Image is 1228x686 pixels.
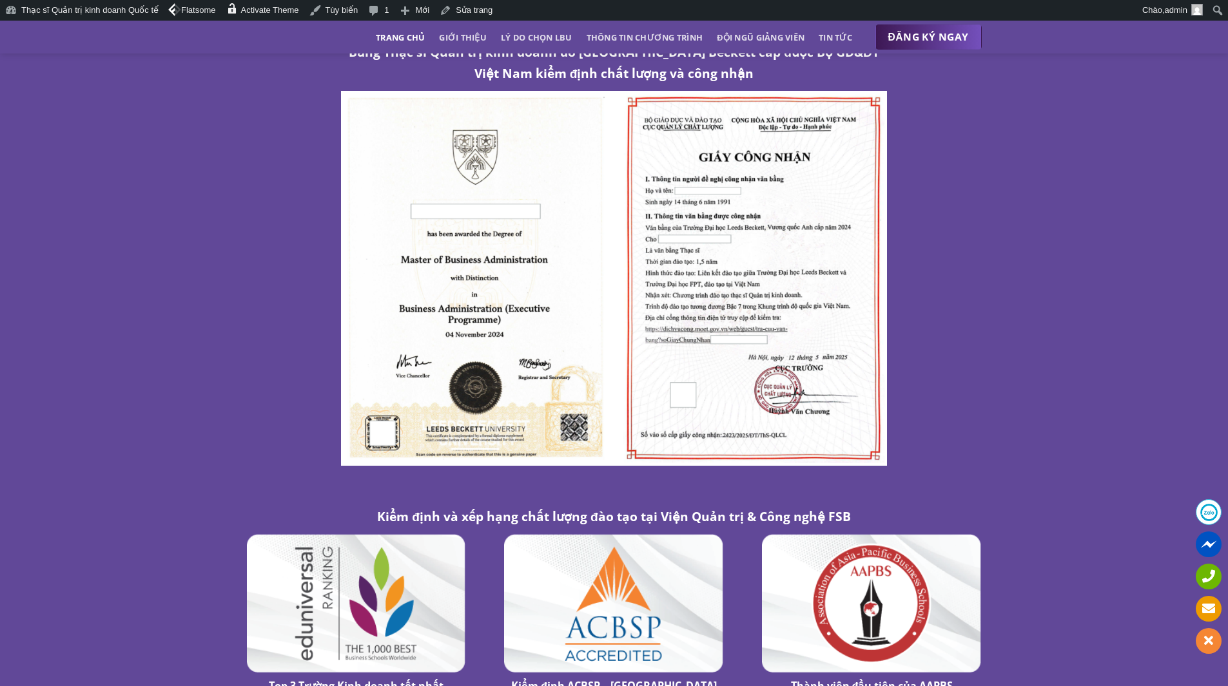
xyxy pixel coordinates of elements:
[501,26,572,49] a: Lý do chọn LBU
[1165,5,1187,15] span: admin
[819,26,852,49] a: Tin tức
[875,24,982,50] a: ĐĂNG KÝ NGAY
[717,26,804,49] a: Đội ngũ giảng viên
[376,26,425,49] a: Trang chủ
[587,26,703,49] a: Thông tin chương trình
[439,26,487,49] a: Giới thiệu
[377,508,850,525] strong: Kiểm định và xếp hạng chất lượng đào tạo tại Viện Quản trị & Công nghệ FSB
[888,29,969,45] span: ĐĂNG KÝ NGAY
